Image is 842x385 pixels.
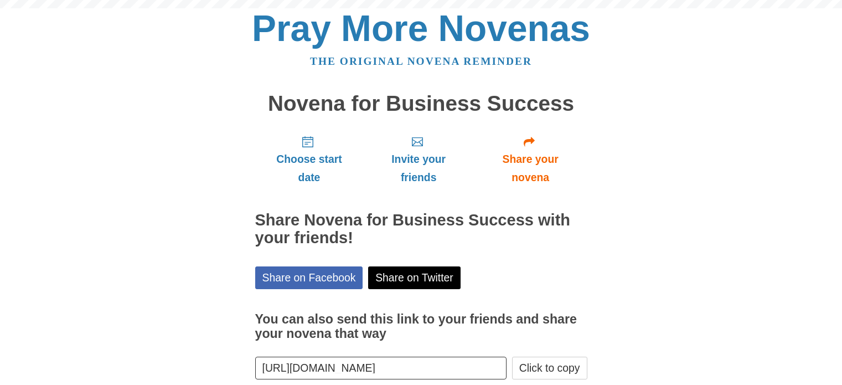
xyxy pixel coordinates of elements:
span: Share your novena [485,150,576,187]
a: Pray More Novenas [252,8,590,49]
a: Share on Facebook [255,266,363,289]
span: Choose start date [266,150,353,187]
span: Invite your friends [374,150,462,187]
a: Invite your friends [363,126,473,192]
h1: Novena for Business Success [255,92,587,116]
button: Click to copy [512,357,587,379]
a: Share on Twitter [368,266,461,289]
h3: You can also send this link to your friends and share your novena that way [255,312,587,341]
a: Choose start date [255,126,364,192]
h2: Share Novena for Business Success with your friends! [255,212,587,247]
a: The original novena reminder [310,55,532,67]
a: Share your novena [474,126,587,192]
